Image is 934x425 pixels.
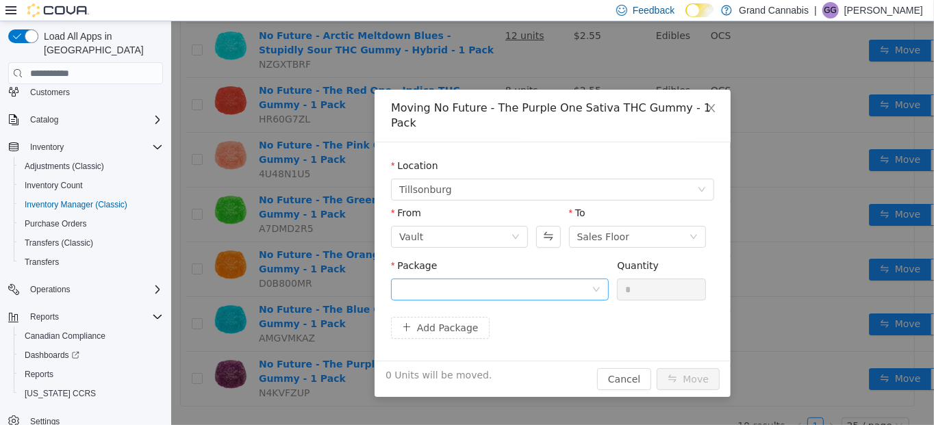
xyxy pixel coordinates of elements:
[19,254,163,270] span: Transfers
[30,87,70,98] span: Customers
[228,205,252,226] div: Vault
[19,216,163,232] span: Purchase Orders
[25,112,163,128] span: Catalog
[14,233,168,253] button: Transfers (Classic)
[25,218,87,229] span: Purchase Orders
[25,369,53,380] span: Reports
[14,384,168,403] button: [US_STATE] CCRS
[19,347,85,363] a: Dashboards
[14,346,168,365] a: Dashboards
[25,350,79,361] span: Dashboards
[521,68,559,107] button: Close
[406,205,459,226] div: Sales Floor
[14,326,168,346] button: Canadian Compliance
[220,79,543,110] div: Moving No Future - The Purple One Sativa THC Gummy - 1 Pack
[398,186,414,197] label: To
[220,239,266,250] label: Package
[30,114,58,125] span: Catalog
[19,347,163,363] span: Dashboards
[365,205,389,227] button: Swap
[485,347,548,369] button: icon: swapMove
[685,17,686,18] span: Dark Mode
[19,235,99,251] a: Transfers (Classic)
[739,2,809,18] p: Grand Cannabis
[25,281,163,298] span: Operations
[3,81,168,101] button: Customers
[25,257,59,268] span: Transfers
[19,385,101,402] a: [US_STATE] CCRS
[25,309,64,325] button: Reports
[19,328,163,344] span: Canadian Compliance
[25,281,76,298] button: Operations
[25,309,163,325] span: Reports
[19,196,133,213] a: Inventory Manager (Classic)
[25,180,83,191] span: Inventory Count
[19,196,163,213] span: Inventory Manager (Classic)
[220,186,250,197] label: From
[527,164,535,174] i: icon: down
[14,365,168,384] button: Reports
[25,388,96,399] span: [US_STATE] CCRS
[27,3,89,17] img: Cova
[19,235,163,251] span: Transfers (Classic)
[19,177,88,194] a: Inventory Count
[25,84,75,101] a: Customers
[25,139,69,155] button: Inventory
[535,81,546,92] i: icon: close
[446,258,534,279] input: Quantity
[220,296,318,318] button: icon: plusAdd Package
[421,264,429,274] i: icon: down
[19,385,163,402] span: Washington CCRS
[3,280,168,299] button: Operations
[14,157,168,176] button: Adjustments (Classic)
[19,158,110,175] a: Adjustments (Classic)
[446,239,488,250] label: Quantity
[633,3,674,17] span: Feedback
[685,3,714,18] input: Dark Mode
[14,195,168,214] button: Inventory Manager (Classic)
[426,347,480,369] button: Cancel
[214,347,321,361] span: 0 Units will be moved.
[824,2,837,18] span: GG
[220,139,267,150] label: Location
[19,366,59,383] a: Reports
[14,214,168,233] button: Purchase Orders
[19,254,64,270] a: Transfers
[25,199,127,210] span: Inventory Manager (Classic)
[844,2,923,18] p: [PERSON_NAME]
[19,328,111,344] a: Canadian Compliance
[3,138,168,157] button: Inventory
[822,2,839,18] div: Greg Gaudreau
[30,311,59,322] span: Reports
[228,158,281,179] span: Tillsonburg
[38,29,163,57] span: Load All Apps in [GEOGRAPHIC_DATA]
[19,216,92,232] a: Purchase Orders
[19,158,163,175] span: Adjustments (Classic)
[14,253,168,272] button: Transfers
[3,307,168,326] button: Reports
[3,110,168,129] button: Catalog
[30,142,64,153] span: Inventory
[14,176,168,195] button: Inventory Count
[25,331,105,342] span: Canadian Compliance
[25,161,104,172] span: Adjustments (Classic)
[25,112,64,128] button: Catalog
[814,2,817,18] p: |
[518,211,527,221] i: icon: down
[19,366,163,383] span: Reports
[25,83,163,100] span: Customers
[25,139,163,155] span: Inventory
[25,237,93,248] span: Transfers (Classic)
[340,211,349,221] i: icon: down
[19,177,163,194] span: Inventory Count
[30,284,71,295] span: Operations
